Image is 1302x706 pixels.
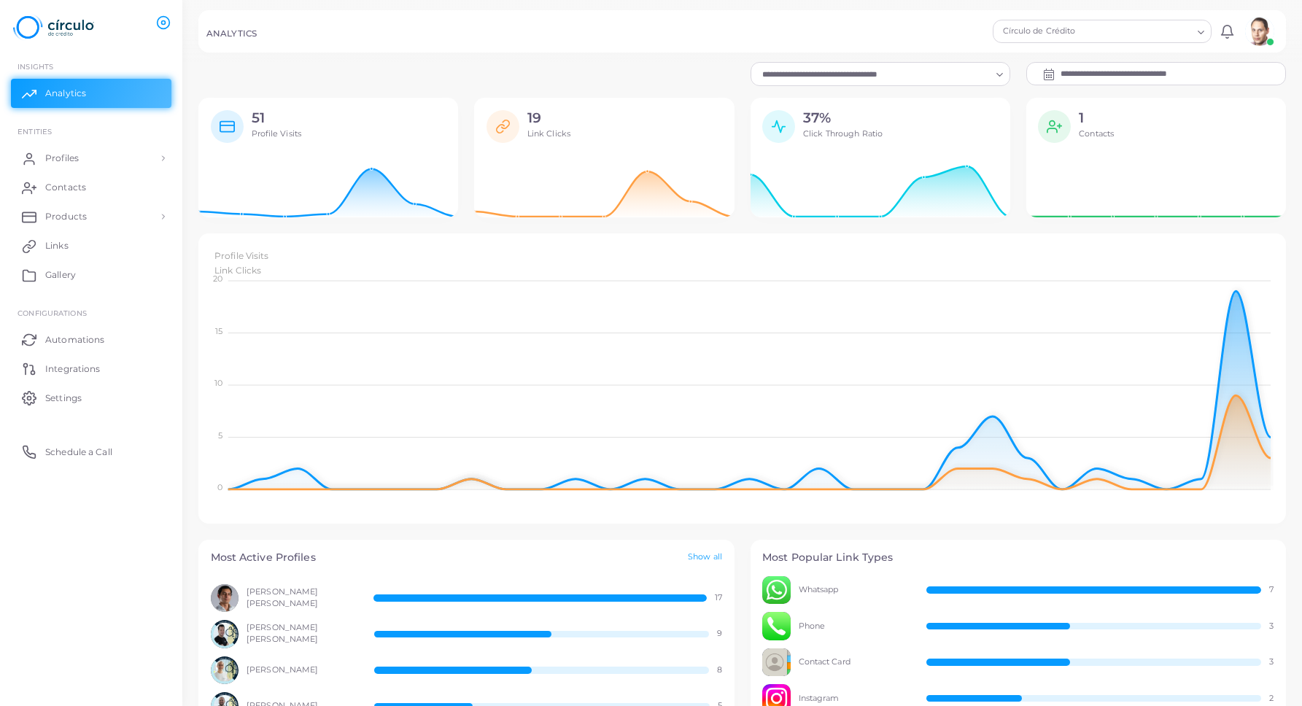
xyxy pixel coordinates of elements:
[11,325,171,354] a: Automations
[217,483,222,493] tspan: 0
[45,87,86,100] span: Analytics
[212,274,222,284] tspan: 20
[45,181,86,194] span: Contacts
[211,551,316,564] h4: Most Active Profiles
[1245,17,1274,46] img: avatar
[211,584,239,613] img: avatar
[1269,584,1274,596] span: 7
[688,551,722,564] a: Show all
[527,128,570,139] span: Link Clicks
[214,379,222,389] tspan: 10
[11,202,171,231] a: Products
[762,612,791,640] img: avatar
[247,622,358,645] span: [PERSON_NAME] [PERSON_NAME]
[18,127,52,136] span: ENTITIES
[45,152,79,165] span: Profiles
[1269,621,1274,632] span: 3
[13,14,94,41] img: logo
[715,592,722,604] span: 17
[799,621,910,632] span: Phone
[206,28,257,39] h5: ANALYTICS
[1241,17,1278,46] a: avatar
[799,693,910,705] span: Instagram
[252,110,302,127] h2: 51
[1269,693,1274,705] span: 2
[803,128,883,139] span: Click Through Ratio
[993,20,1212,43] div: Search for option
[1269,656,1274,668] span: 3
[217,430,222,441] tspan: 5
[1001,24,1107,39] span: Círculo de Crédito
[762,648,791,677] img: avatar
[45,210,87,223] span: Products
[252,128,302,139] span: Profile Visits
[11,79,171,108] a: Analytics
[799,584,910,596] span: Whatsapp
[18,309,87,317] span: Configurations
[214,250,269,261] span: Profile Visits
[11,231,171,260] a: Links
[717,628,722,640] span: 9
[1108,23,1192,39] input: Search for option
[214,326,222,336] tspan: 15
[1079,110,1114,127] h2: 1
[11,173,171,202] a: Contacts
[11,437,171,466] a: Schedule a Call
[11,354,171,383] a: Integrations
[757,66,991,82] input: Search for option
[1079,128,1114,139] span: Contacts
[11,144,171,173] a: Profiles
[45,268,76,282] span: Gallery
[803,110,883,127] h2: 37%
[45,239,69,252] span: Links
[751,62,1010,85] div: Search for option
[18,62,53,71] span: INSIGHTS
[45,362,100,376] span: Integrations
[11,383,171,412] a: Settings
[11,260,171,290] a: Gallery
[211,620,239,648] img: avatar
[45,333,104,346] span: Automations
[717,664,722,676] span: 8
[247,586,357,610] span: [PERSON_NAME] [PERSON_NAME]
[214,265,261,276] span: Link Clicks
[762,576,791,605] img: avatar
[45,392,82,405] span: Settings
[45,446,112,459] span: Schedule a Call
[247,664,358,676] span: [PERSON_NAME]
[762,551,1274,564] h4: Most Popular Link Types
[527,110,570,127] h2: 19
[799,656,910,668] span: Contact Card
[211,656,239,685] img: avatar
